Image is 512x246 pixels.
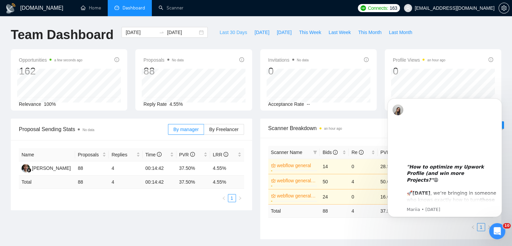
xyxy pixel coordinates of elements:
span: Proposals [78,151,101,158]
td: 88 [75,176,109,189]
td: 14 [320,159,349,174]
td: 00:14:42 [143,176,176,189]
img: JR [22,164,30,173]
button: Last Month [385,27,416,38]
span: Last Month [389,29,412,36]
span: info-circle [239,57,244,62]
td: 4 [349,204,378,217]
span: LRR [213,152,228,157]
a: webflow general [277,162,316,169]
span: swap-right [159,30,164,35]
span: Profile Views [393,56,445,64]
span: [DATE] [254,29,269,36]
span: info-circle [190,152,195,157]
span: Proposal Sending Stats [19,125,168,133]
a: setting [499,5,509,11]
span: Proposals [143,56,183,64]
a: webflow general SCRIPT TEST [277,177,316,184]
span: Replies [111,151,135,158]
span: By Freelancer [209,127,238,132]
span: 10 [503,223,511,228]
td: 88 [75,161,109,176]
iframe: Intercom notifications message [377,88,512,228]
span: filter [312,147,318,157]
a: 1 [228,194,236,202]
div: 0 [393,65,445,78]
span: Scanner Name [271,150,302,155]
span: to [159,30,164,35]
button: Last Week [325,27,354,38]
span: dashboard [114,5,119,10]
span: No data [172,58,184,62]
span: crown [271,193,276,198]
button: Last 30 Days [216,27,251,38]
button: setting [499,3,509,13]
iframe: Intercom live chat [489,223,505,239]
span: right [238,196,242,200]
span: Bids [322,150,338,155]
td: 37.50 % [176,176,210,189]
span: 100% [44,101,56,107]
span: user [406,6,410,10]
span: info-circle [359,150,364,155]
span: Invitations [268,56,309,64]
td: 0 [349,189,378,204]
span: PVR [179,152,195,157]
span: No data [297,58,309,62]
td: 24 [320,189,349,204]
li: Previous Page [220,194,228,202]
span: info-circle [224,152,228,157]
span: This Week [299,29,321,36]
td: 4.55 % [210,176,244,189]
button: This Month [354,27,385,38]
time: an hour ago [324,127,342,130]
img: logo [5,3,16,14]
a: searchScanner [159,5,183,11]
td: Total [268,204,320,217]
span: info-circle [114,57,119,62]
span: Opportunities [19,56,82,64]
span: info-circle [157,152,162,157]
th: Replies [109,148,142,161]
div: [PERSON_NAME] [32,164,71,172]
td: 00:14:42 [143,161,176,176]
span: Relevance [19,101,41,107]
input: End date [167,29,198,36]
li: Next Page [236,194,244,202]
span: Scanner Breakdown [268,124,493,132]
th: Proposals [75,148,109,161]
button: This Week [295,27,325,38]
a: homeHome [81,5,101,11]
td: Total [19,176,75,189]
div: 88 [143,65,183,78]
td: 4.55% [210,161,244,176]
input: Start date [126,29,156,36]
span: No data [82,128,94,132]
span: crown [271,178,276,183]
td: 0 [349,159,378,174]
div: 0 [268,65,309,78]
span: This Month [358,29,381,36]
span: -- [307,101,310,107]
span: Last Week [329,29,351,36]
span: info-circle [333,150,338,155]
td: 88 [320,204,349,217]
span: info-circle [364,57,369,62]
button: [DATE] [273,27,295,38]
span: By manager [173,127,199,132]
span: [DATE] [277,29,292,36]
span: Connects: [368,4,388,12]
a: JR[PERSON_NAME] [22,165,71,171]
td: 4 [109,176,142,189]
button: left [220,194,228,202]
span: crown [271,163,276,168]
span: Time [145,152,162,157]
